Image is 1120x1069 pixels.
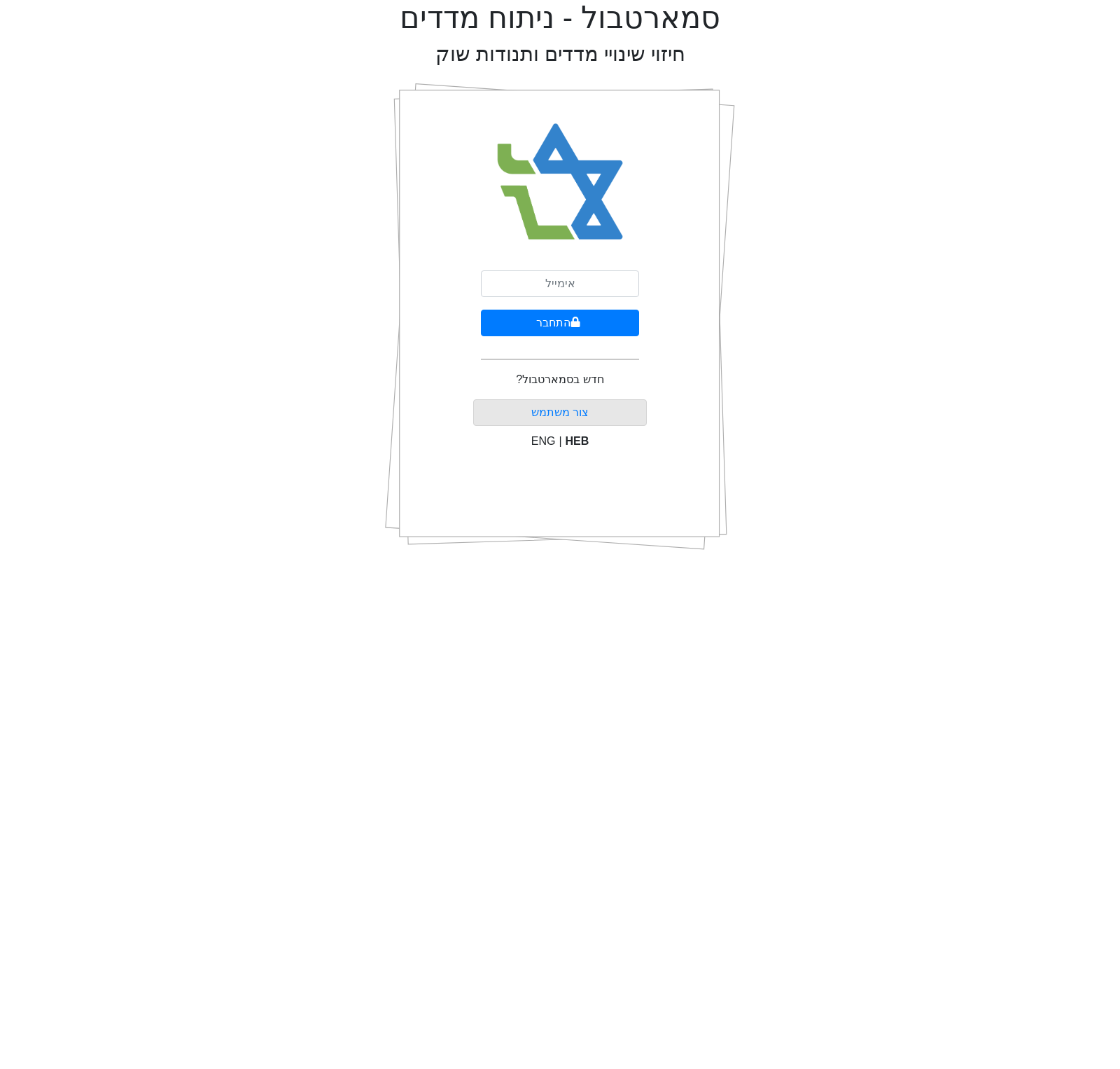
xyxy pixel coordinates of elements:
[559,435,561,447] span: |
[516,371,603,388] p: חדש בסמארטבול?
[566,435,589,447] span: HEB
[481,310,639,336] button: התחבר
[531,435,556,447] span: ENG
[531,406,589,418] a: צור משתמש
[435,42,685,67] h2: חיזוי שינויי מדדים ותנודות שוק
[481,270,639,297] input: אימייל
[473,399,647,426] button: צור משתמש
[484,105,636,259] img: Smart Bull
